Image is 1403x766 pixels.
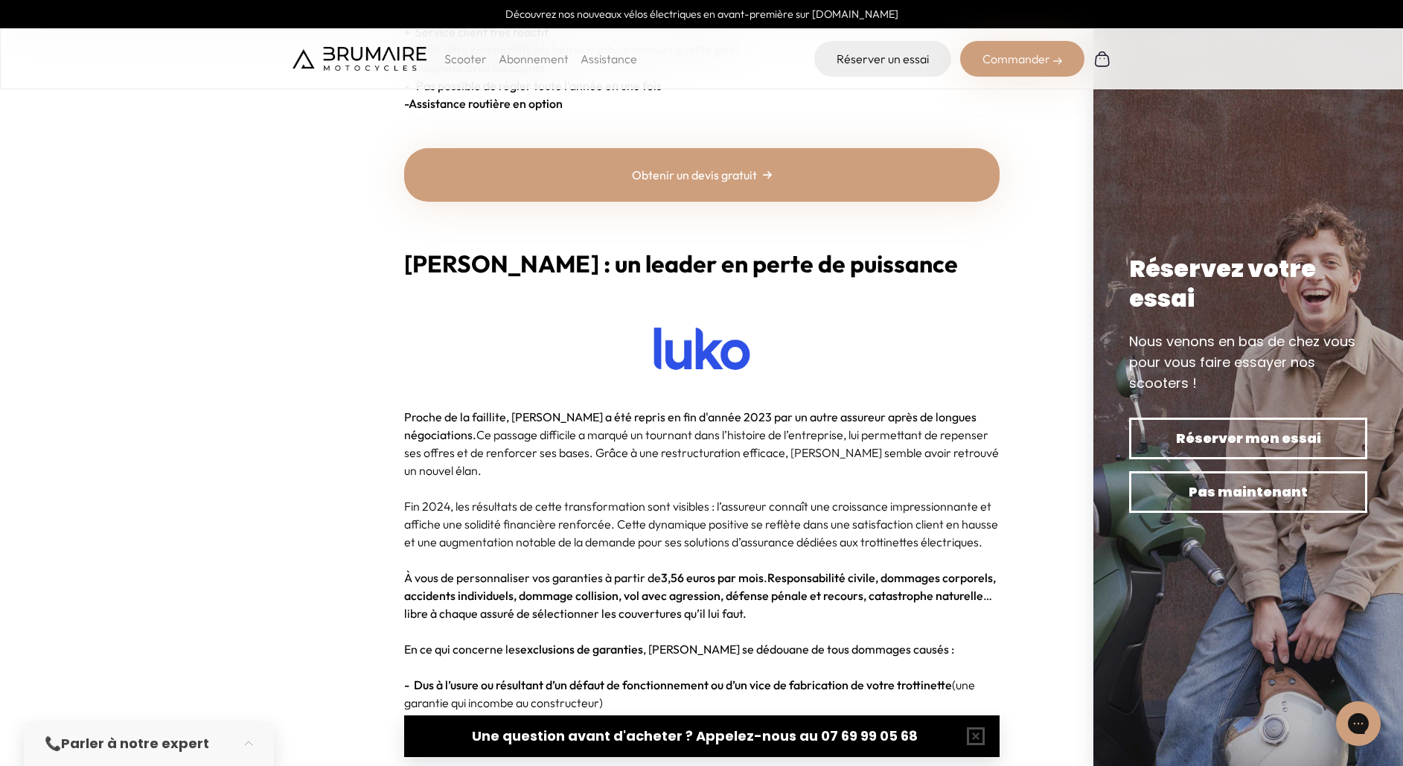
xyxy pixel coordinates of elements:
strong: exclusions de garanties [520,642,643,657]
iframe: Gorgias live chat messenger [1329,696,1388,751]
img: right-arrow.png [763,170,772,179]
a: Assistance [581,51,637,66]
strong: - Dus à l’usure ou résultant d’un défaut de fonctionnement ou d’un vice de fabrication de votre t... [404,677,952,692]
span: Proche de la faillite, [PERSON_NAME] a été repris en fin d'année 2023 par un autre assureur après... [404,409,977,442]
span: - Pas possible de régler toute l'année en une fois [404,78,662,93]
strong: Assistance routière en option [404,96,563,111]
a: Obtenir un devis gratuit [404,148,1000,202]
img: right-arrow-2.png [1053,57,1062,66]
img: Brumaire Motocycles [293,47,426,71]
a: Réserver un essai [814,41,951,77]
span: - [404,96,409,111]
p: Scooter [444,50,487,68]
span: À vous de personnaliser vos garanties à partir de . … libre à chaque assuré de sélectionner les c... [404,570,996,621]
p: (une garantie qui incombe au constructeur) [404,676,1000,712]
div: Commander [960,41,1084,77]
p: Ce passage difficile a marqué un tournant dans l’histoire de l’entreprise, lui permettant de repe... [404,408,1000,479]
strong: - Par un défaut d’entretien ou de réparation [404,713,636,728]
a: Abonnement [499,51,569,66]
strong: 3,56 euros par mois [661,570,764,585]
span: En ce qui concerne les , [PERSON_NAME] se dédouane de tous dommages causés : [404,642,954,657]
b: [PERSON_NAME] : un leader en perte de puissance [404,249,958,278]
p: Fin 2024, les résultats de cette transformation sont visibles : l’assureur connaît une croissance... [404,497,1000,551]
img: Panier [1093,50,1111,68]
